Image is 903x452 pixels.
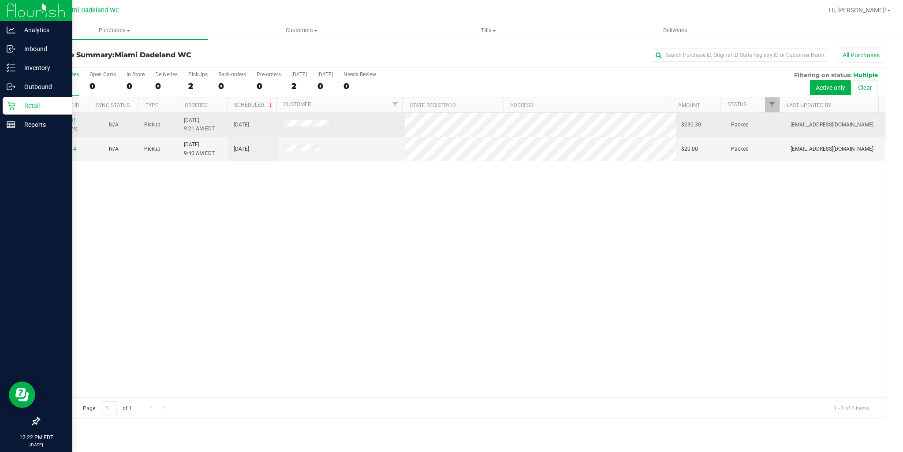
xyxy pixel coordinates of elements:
span: [DATE] 9:40 AM EDT [184,141,215,157]
span: [DATE] 9:21 AM EDT [184,116,215,133]
span: Miami Dadeland WC [115,51,191,59]
span: Miami Dadeland WC [61,7,119,14]
h3: Purchase Summary: [39,51,321,59]
span: Purchases [21,26,208,34]
div: PickUps [188,71,208,78]
span: Not Applicable [109,146,119,152]
button: Active only [810,80,851,95]
div: [DATE] [317,71,333,78]
span: Pickup [144,145,160,153]
a: State Registry ID [410,102,456,108]
span: Packed [731,145,749,153]
p: Inbound [15,44,68,54]
inline-svg: Outbound [7,82,15,91]
iframe: Resource center [9,382,35,408]
p: Retail [15,100,68,111]
input: 1 [101,401,117,415]
a: Ordered [185,102,208,108]
div: 0 [155,81,178,91]
a: Purchases [21,21,208,40]
div: Needs Review [343,71,376,78]
p: Outbound [15,82,68,92]
inline-svg: Analytics [7,26,15,34]
div: 2 [188,81,208,91]
a: Customers [208,21,395,40]
span: $230.30 [681,121,701,129]
div: Deliveries [155,71,178,78]
a: Filter [388,97,402,112]
a: Amount [678,102,700,108]
span: 1 - 2 of 2 items [827,401,876,415]
span: [DATE] [234,145,249,153]
div: Back-orders [218,71,246,78]
button: All Purchases [837,48,885,63]
a: Deliveries [582,21,769,40]
span: Filtering on status: [794,71,851,78]
button: N/A [109,145,119,153]
span: Multiple [853,71,878,78]
a: Last Updated By [787,102,831,108]
p: Inventory [15,63,68,73]
a: Type [146,102,158,108]
div: 0 [257,81,281,91]
div: 0 [90,81,116,91]
div: 0 [218,81,246,91]
span: Tills [396,26,582,34]
a: Customer [284,101,311,107]
p: Analytics [15,25,68,35]
span: Deliveries [651,26,699,34]
span: $20.00 [681,145,698,153]
span: Packed [731,121,749,129]
span: Customers [209,26,395,34]
span: [EMAIL_ADDRESS][DOMAIN_NAME] [791,121,873,129]
th: Address [503,97,671,113]
p: Reports [15,119,68,130]
input: Search Purchase ID, Original ID, State Registry ID or Customer Name... [652,48,828,62]
p: 12:22 PM EDT [4,433,68,441]
inline-svg: Retail [7,101,15,110]
div: In Store [127,71,145,78]
a: Tills [395,21,582,40]
a: Sync Status [96,102,130,108]
p: [DATE] [4,441,68,448]
inline-svg: Inventory [7,63,15,72]
a: Scheduled [234,102,274,108]
div: 0 [317,81,333,91]
span: Page of 1 [75,401,139,415]
span: Not Applicable [109,122,119,128]
div: Pre-orders [257,71,281,78]
div: 2 [291,81,307,91]
inline-svg: Reports [7,120,15,129]
div: Open Carts [90,71,116,78]
inline-svg: Inbound [7,44,15,53]
button: N/A [109,121,119,129]
div: 0 [343,81,376,91]
span: [EMAIL_ADDRESS][DOMAIN_NAME] [791,145,873,153]
a: Filter [765,97,780,112]
a: Status [728,101,746,107]
button: Clear [852,80,878,95]
div: 0 [127,81,145,91]
span: Pickup [144,121,160,129]
span: Hi, [PERSON_NAME]! [829,7,886,14]
div: [DATE] [291,71,307,78]
span: [DATE] [234,121,249,129]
